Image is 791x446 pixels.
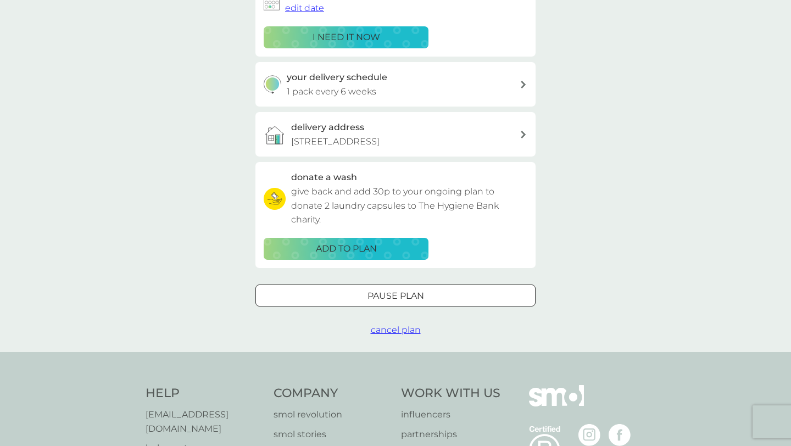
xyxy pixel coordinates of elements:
[291,120,364,135] h3: delivery address
[255,112,536,157] a: delivery address[STREET_ADDRESS]
[146,408,263,436] a: [EMAIL_ADDRESS][DOMAIN_NAME]
[401,408,500,422] a: influencers
[316,242,377,256] p: ADD TO PLAN
[371,325,421,335] span: cancel plan
[578,424,600,446] img: visit the smol Instagram page
[255,285,536,306] button: Pause plan
[367,289,424,303] p: Pause plan
[274,408,391,422] a: smol revolution
[401,385,500,402] h4: Work With Us
[291,185,527,227] p: give back and add 30p to your ongoing plan to donate 2 laundry capsules to The Hygiene Bank charity.
[371,323,421,337] button: cancel plan
[274,385,391,402] h4: Company
[291,135,380,149] p: [STREET_ADDRESS]
[255,62,536,107] button: your delivery schedule1 pack every 6 weeks
[287,85,376,99] p: 1 pack every 6 weeks
[264,26,428,48] button: i need it now
[529,385,584,422] img: smol
[264,238,428,260] button: ADD TO PLAN
[291,170,357,185] h3: donate a wash
[285,3,324,13] span: edit date
[274,427,391,442] a: smol stories
[285,1,324,15] button: edit date
[287,70,387,85] h3: your delivery schedule
[313,30,380,44] p: i need it now
[401,427,500,442] a: partnerships
[609,424,631,446] img: visit the smol Facebook page
[146,385,263,402] h4: Help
